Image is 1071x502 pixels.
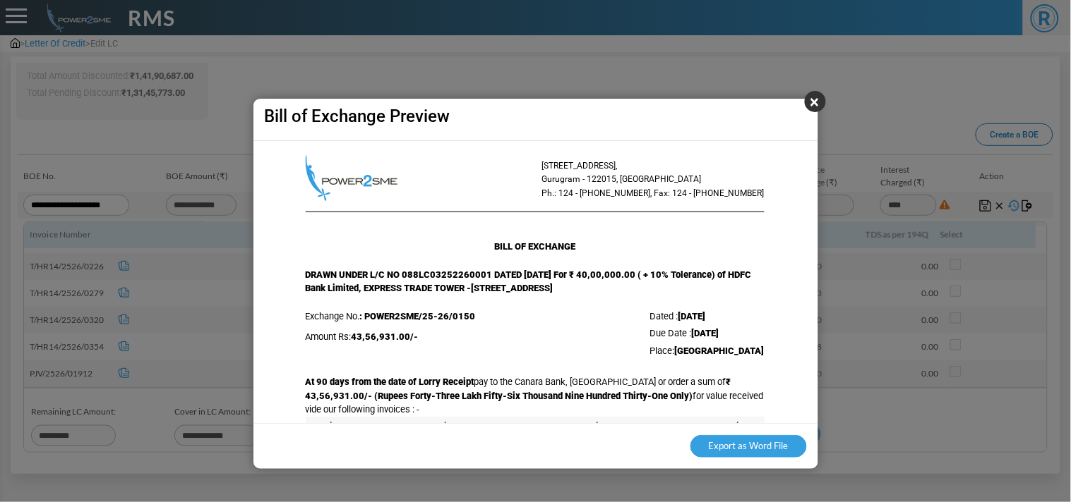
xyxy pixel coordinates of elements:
th: Cover in LC [649,417,764,436]
span: [GEOGRAPHIC_DATA] [675,345,765,356]
img: Logo [306,155,397,201]
span: : POWER2SME/25-26/0150 [360,311,476,322]
td: Place: [650,344,765,358]
td: DRAWN UNDER L/C NO 088LC03252260001 DATED [DATE] For ₹ 40,00,000.00 ( + 10% Tolerance) of HDFC Ba... [306,240,765,309]
td: pay to the Canara Bank, [GEOGRAPHIC_DATA] or order a sum of for value received vide our following... [306,375,765,417]
td: Due Date : [650,326,765,344]
td: Exchange No. [306,310,476,331]
button: Export as Word File [690,435,807,458]
td: Amount Rs: [306,330,476,351]
td: [STREET_ADDRESS], Gurugram - 122015, [GEOGRAPHIC_DATA] Ph.: 124 - [PHONE_NUMBER], Fax: 124 - [PHO... [542,156,765,201]
td: Dated : [650,310,765,327]
h4: Bill of Exchange Preview [265,106,536,127]
th: Invoice Amount [525,417,649,436]
span: At 90 days from the date of Lorry Receipt [306,376,474,387]
th: Invoice No. [420,417,525,436]
button: × [805,91,826,112]
span: [DATE] [678,311,706,322]
span: ₹ 43,56,931.00/- (Rupees Forty-Three Lakh Fifty-Six Thousand Nine Hundred Thirty-One Only) [306,376,731,401]
span: [DATE] [692,328,719,338]
span: 43,56,931.00/- [352,331,419,342]
th: Invoice Date [306,417,420,436]
center: BILL OF EXCHANGE [306,240,765,254]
